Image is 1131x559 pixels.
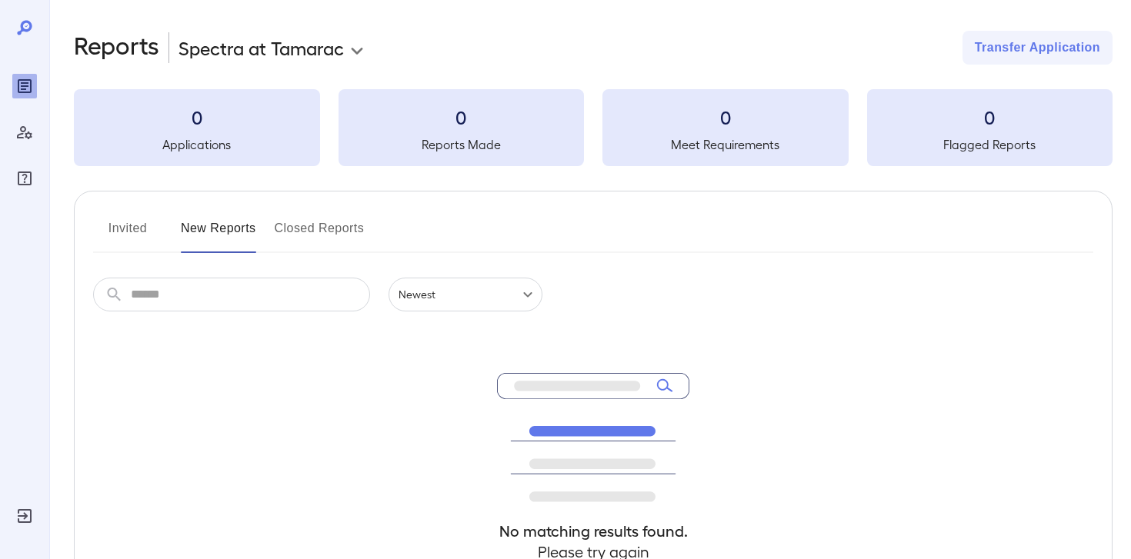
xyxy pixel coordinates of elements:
div: Log Out [12,504,37,528]
h4: No matching results found. [497,521,689,541]
button: Closed Reports [275,216,365,253]
summary: 0Applications0Reports Made0Meet Requirements0Flagged Reports [74,89,1113,166]
div: Manage Users [12,120,37,145]
p: Spectra at Tamarac [178,35,344,60]
button: Invited [93,216,162,253]
h3: 0 [602,105,849,129]
h3: 0 [339,105,585,129]
h5: Flagged Reports [867,135,1113,154]
h5: Reports Made [339,135,585,154]
h3: 0 [74,105,320,129]
button: Transfer Application [963,31,1113,65]
h5: Applications [74,135,320,154]
button: New Reports [181,216,256,253]
h3: 0 [867,105,1113,129]
h5: Meet Requirements [602,135,849,154]
div: Newest [389,278,542,311]
h2: Reports [74,31,159,65]
div: FAQ [12,166,37,191]
div: Reports [12,74,37,98]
